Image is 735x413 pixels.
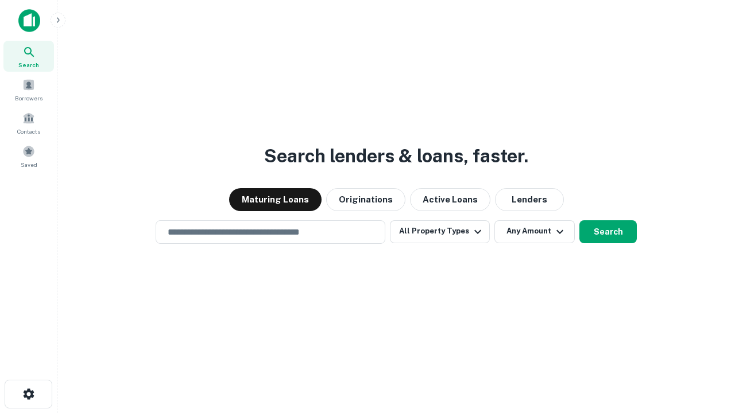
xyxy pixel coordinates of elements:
[229,188,322,211] button: Maturing Loans
[264,142,528,170] h3: Search lenders & loans, faster.
[495,188,564,211] button: Lenders
[3,107,54,138] a: Contacts
[17,127,40,136] span: Contacts
[3,74,54,105] a: Borrowers
[21,160,37,169] span: Saved
[678,321,735,376] iframe: Chat Widget
[494,220,575,243] button: Any Amount
[579,220,637,243] button: Search
[15,93,42,103] span: Borrowers
[410,188,490,211] button: Active Loans
[326,188,405,211] button: Originations
[18,9,40,32] img: capitalize-icon.png
[3,141,54,172] a: Saved
[18,60,39,69] span: Search
[390,220,490,243] button: All Property Types
[3,41,54,72] a: Search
